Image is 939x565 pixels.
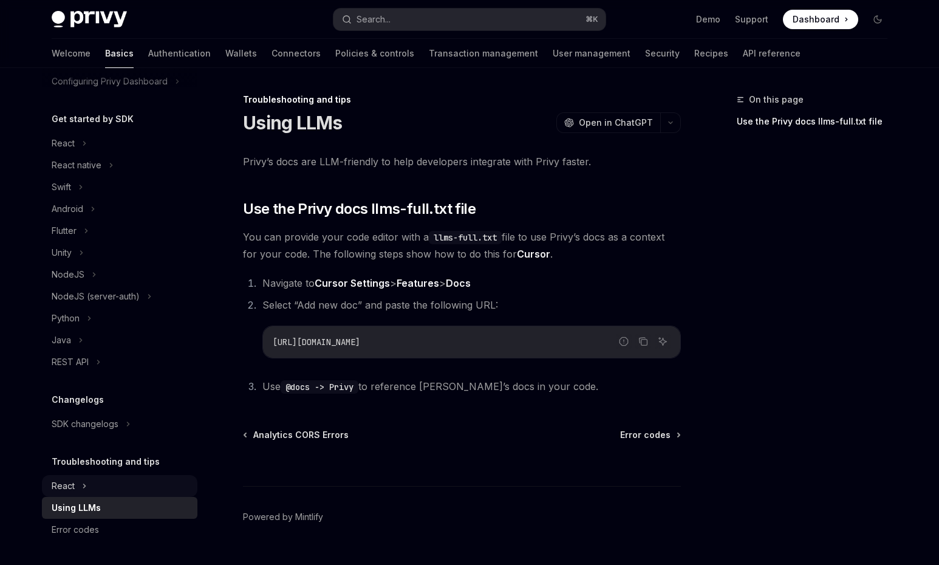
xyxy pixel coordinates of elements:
a: Authentication [148,39,211,68]
div: NodeJS [52,267,84,282]
button: REST API [42,351,197,373]
button: React [42,475,197,497]
code: @docs -> Privy [281,380,358,394]
div: React [52,479,75,493]
span: Use to reference [PERSON_NAME]’s docs in your code. [262,380,598,392]
div: Troubleshooting and tips [243,94,681,106]
button: Unity [42,242,197,264]
div: Python [52,311,80,326]
button: NodeJS (server-auth) [42,286,197,307]
button: SDK changelogs [42,413,197,435]
a: Powered by Mintlify [243,511,323,523]
button: NodeJS [42,264,197,286]
div: REST API [52,355,89,369]
div: Java [52,333,71,348]
button: Java [42,329,197,351]
div: Flutter [52,224,77,238]
span: Select “Add new doc” and paste the following URL: [262,299,498,311]
a: Analytics CORS Errors [244,429,349,441]
h5: Get started by SDK [52,112,134,126]
div: Unity [52,245,72,260]
a: Use the Privy docs llms-full.txt file [737,112,897,131]
a: API reference [743,39,801,68]
h1: Using LLMs [243,112,343,134]
button: Open in ChatGPT [556,112,660,133]
strong: Docs [446,277,471,289]
span: Dashboard [793,13,839,26]
code: llms-full.txt [429,231,502,244]
h5: Troubleshooting and tips [52,454,160,469]
button: React native [42,154,197,176]
a: Policies & controls [335,39,414,68]
div: Search... [357,12,391,27]
button: Toggle dark mode [868,10,887,29]
strong: Cursor Settings [315,277,390,289]
span: [URL][DOMAIN_NAME] [273,337,360,348]
button: Swift [42,176,197,198]
div: Android [52,202,83,216]
a: Wallets [225,39,257,68]
button: Report incorrect code [616,334,632,349]
a: Demo [696,13,720,26]
div: NodeJS (server-auth) [52,289,140,304]
a: Dashboard [783,10,858,29]
a: Basics [105,39,134,68]
a: Recipes [694,39,728,68]
span: Privy’s docs are LLM-friendly to help developers integrate with Privy faster. [243,153,681,170]
span: Analytics CORS Errors [253,429,349,441]
h5: Changelogs [52,392,104,407]
span: Use the Privy docs llms-full.txt file [243,199,476,219]
div: SDK changelogs [52,417,118,431]
button: Android [42,198,197,220]
button: Search...⌘K [333,9,606,30]
a: Error codes [620,429,680,441]
button: Flutter [42,220,197,242]
a: Welcome [52,39,90,68]
a: User management [553,39,630,68]
img: dark logo [52,11,127,28]
button: Python [42,307,197,329]
strong: Features [397,277,439,289]
button: Copy the contents from the code block [635,334,651,349]
div: Swift [52,180,71,194]
a: Connectors [271,39,321,68]
span: Navigate to > > [262,277,471,289]
a: Error codes [42,519,197,541]
span: You can provide your code editor with a file to use Privy’s docs as a context for your code. The ... [243,228,681,262]
button: Ask AI [655,334,671,349]
a: Cursor [517,248,550,261]
span: ⌘ K [586,15,598,24]
span: Open in ChatGPT [579,117,653,129]
span: Error codes [620,429,671,441]
a: Transaction management [429,39,538,68]
div: Using LLMs [52,501,101,515]
div: React [52,136,75,151]
div: Error codes [52,522,99,537]
a: Support [735,13,768,26]
span: On this page [749,92,804,107]
a: Security [645,39,680,68]
button: React [42,132,197,154]
div: React native [52,158,101,173]
a: Using LLMs [42,497,197,519]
